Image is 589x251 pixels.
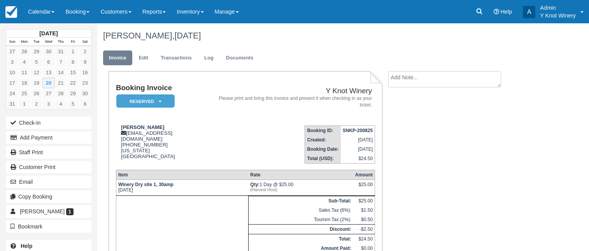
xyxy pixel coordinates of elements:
[79,99,91,109] a: 6
[248,180,353,196] td: 1 Day @ $25.00
[220,51,259,66] a: Documents
[501,9,512,15] span: Help
[103,31,533,40] h1: [PERSON_NAME],
[18,78,30,88] a: 18
[6,205,91,218] a: [PERSON_NAME] 1
[55,46,67,57] a: 31
[42,67,54,78] a: 13
[30,88,42,99] a: 26
[30,78,42,88] a: 19
[6,88,18,99] a: 24
[248,206,353,215] td: Sales Tax (6%):
[42,46,54,57] a: 30
[42,88,54,99] a: 27
[6,117,91,129] button: Check-in
[6,78,18,88] a: 17
[118,182,174,187] strong: Winery Dry site 1, 30amp
[18,38,30,46] th: Mon
[341,135,375,145] td: [DATE]
[198,51,219,66] a: Log
[214,87,372,95] h2: Y Knot Winery
[116,170,248,180] th: Item
[6,161,91,173] a: Customer Print
[21,243,32,249] b: Help
[30,57,42,67] a: 5
[494,9,499,14] i: Help
[42,78,54,88] a: 20
[133,51,154,66] a: Edit
[355,182,373,193] div: $25.00
[6,131,91,144] button: Add Payment
[18,46,30,57] a: 28
[55,78,67,88] a: 21
[67,99,79,109] a: 5
[66,208,74,215] span: 1
[67,46,79,57] a: 1
[67,78,79,88] a: 22
[116,94,175,108] em: Reserved
[20,208,65,214] span: [PERSON_NAME]
[116,84,211,92] h1: Booking Invoice
[55,99,67,109] a: 4
[30,46,42,57] a: 29
[42,99,54,109] a: 3
[103,51,132,66] a: Invoice
[67,88,79,99] a: 29
[305,135,341,145] th: Created:
[250,187,351,192] em: (Harvest Host)
[79,38,91,46] th: Sat
[55,67,67,78] a: 14
[5,6,17,18] img: checkfront-main-nav-mini-logo.png
[67,57,79,67] a: 8
[353,170,375,180] th: Amount
[116,180,248,196] td: [DATE]
[30,38,42,46] th: Tue
[6,220,91,233] button: Bookmark
[42,38,54,46] th: Wed
[248,196,353,206] th: Sub-Total:
[248,215,353,225] td: Tourism Tax (2%):
[79,67,91,78] a: 16
[305,126,341,136] th: Booking ID:
[523,6,535,18] div: A
[155,51,198,66] a: Transactions
[55,88,67,99] a: 28
[79,57,91,67] a: 9
[540,4,576,12] p: Admin
[214,95,372,108] address: Please print and bring this invoice and present it when checking in as your ticket.
[305,154,341,164] th: Total (USD):
[305,145,341,154] th: Booking Date:
[42,57,54,67] a: 6
[353,234,375,244] td: $24.50
[6,99,18,109] a: 31
[67,38,79,46] th: Fri
[353,215,375,225] td: $0.50
[67,67,79,78] a: 15
[55,57,67,67] a: 7
[116,94,172,108] a: Reserved
[6,57,18,67] a: 3
[6,190,91,203] button: Copy Booking
[30,67,42,78] a: 12
[248,170,353,180] th: Rate
[79,78,91,88] a: 23
[18,88,30,99] a: 25
[341,145,375,154] td: [DATE]
[6,46,18,57] a: 27
[353,196,375,206] td: $25.00
[30,99,42,109] a: 2
[6,38,18,46] th: Sun
[248,225,353,234] th: Discount:
[6,176,91,188] button: Email
[18,57,30,67] a: 4
[18,67,30,78] a: 11
[55,38,67,46] th: Thu
[248,234,353,244] th: Total:
[39,30,58,37] strong: [DATE]
[250,182,259,187] strong: Qty
[6,146,91,159] a: Staff Print
[116,124,211,159] div: [EMAIL_ADDRESS][DOMAIN_NAME] [PHONE_NUMBER] [US_STATE] [GEOGRAPHIC_DATA]
[341,154,375,164] td: $24.50
[79,88,91,99] a: 30
[6,67,18,78] a: 10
